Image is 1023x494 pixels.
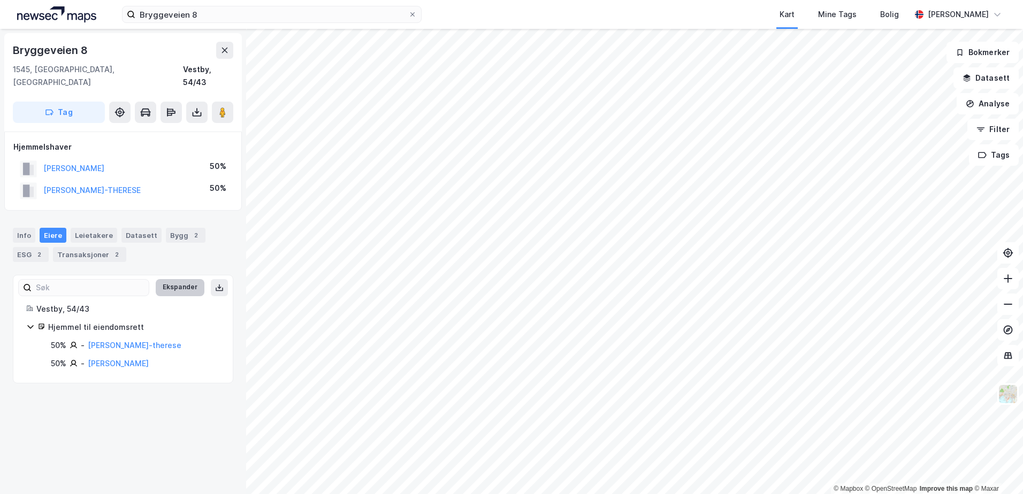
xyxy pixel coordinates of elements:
[13,247,49,262] div: ESG
[210,182,226,195] div: 50%
[953,67,1019,89] button: Datasett
[13,228,35,243] div: Info
[34,249,44,260] div: 2
[210,160,226,173] div: 50%
[32,280,149,296] input: Søk
[920,485,973,492] a: Improve this map
[969,443,1023,494] iframe: Chat Widget
[111,249,122,260] div: 2
[121,228,162,243] div: Datasett
[13,63,183,89] div: 1545, [GEOGRAPHIC_DATA], [GEOGRAPHIC_DATA]
[135,6,408,22] input: Søk på adresse, matrikkel, gårdeiere, leietakere eller personer
[818,8,857,21] div: Mine Tags
[51,339,66,352] div: 50%
[969,443,1023,494] div: Kontrollprogram for chat
[156,279,204,296] button: Ekspander
[13,42,89,59] div: Bryggeveien 8
[166,228,205,243] div: Bygg
[81,339,85,352] div: -
[51,357,66,370] div: 50%
[865,485,917,492] a: OpenStreetMap
[967,119,1019,140] button: Filter
[88,341,181,350] a: [PERSON_NAME]-therese
[17,6,96,22] img: logo.a4113a55bc3d86da70a041830d287a7e.svg
[48,321,220,334] div: Hjemmel til eiendomsrett
[88,359,149,368] a: [PERSON_NAME]
[928,8,989,21] div: [PERSON_NAME]
[957,93,1019,114] button: Analyse
[969,144,1019,166] button: Tags
[71,228,117,243] div: Leietakere
[190,230,201,241] div: 2
[13,141,233,153] div: Hjemmelshaver
[13,102,105,123] button: Tag
[40,228,66,243] div: Eiere
[183,63,233,89] div: Vestby, 54/43
[81,357,85,370] div: -
[880,8,899,21] div: Bolig
[998,384,1018,404] img: Z
[53,247,126,262] div: Transaksjoner
[834,485,863,492] a: Mapbox
[780,8,795,21] div: Kart
[946,42,1019,63] button: Bokmerker
[36,303,220,315] div: Vestby, 54/43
